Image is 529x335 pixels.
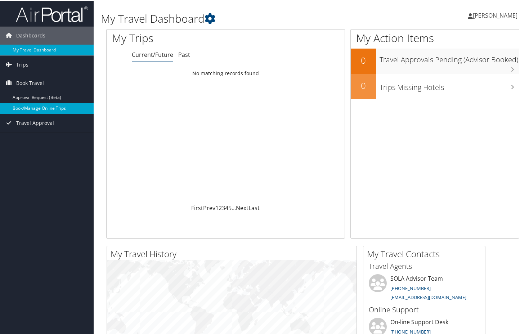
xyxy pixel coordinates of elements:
h2: My Travel History [111,247,357,259]
td: No matching records found [107,66,345,79]
h2: 0 [351,78,376,91]
h2: 0 [351,53,376,65]
span: Dashboards [16,26,45,44]
span: [PERSON_NAME] [473,10,517,18]
h2: My Travel Contacts [367,247,485,259]
h3: Travel Agents [369,260,480,270]
span: Travel Approval [16,113,54,131]
a: 0Trips Missing Hotels [351,73,519,98]
a: Past [178,50,190,58]
a: 4 [225,203,228,211]
a: [PHONE_NUMBER] [390,284,431,290]
li: SOLA Advisor Team [365,273,483,303]
h3: Travel Approvals Pending (Advisor Booked) [380,50,519,64]
h1: My Trips [112,30,240,45]
span: Book Travel [16,73,44,91]
a: Last [248,203,260,211]
span: … [232,203,236,211]
a: Next [236,203,248,211]
a: 5 [228,203,232,211]
a: 0Travel Approvals Pending (Advisor Booked) [351,47,519,73]
a: [PHONE_NUMBER] [390,327,431,334]
a: Prev [203,203,215,211]
h1: My Action Items [351,30,519,45]
a: First [191,203,203,211]
h3: Trips Missing Hotels [380,78,519,91]
h3: Online Support [369,304,480,314]
img: airportal-logo.png [16,5,88,22]
span: Trips [16,55,28,73]
a: 3 [222,203,225,211]
a: 1 [215,203,219,211]
a: Current/Future [132,50,173,58]
h1: My Travel Dashboard [101,10,384,25]
a: [PERSON_NAME] [468,4,525,25]
a: [EMAIL_ADDRESS][DOMAIN_NAME] [390,293,466,299]
a: 2 [219,203,222,211]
